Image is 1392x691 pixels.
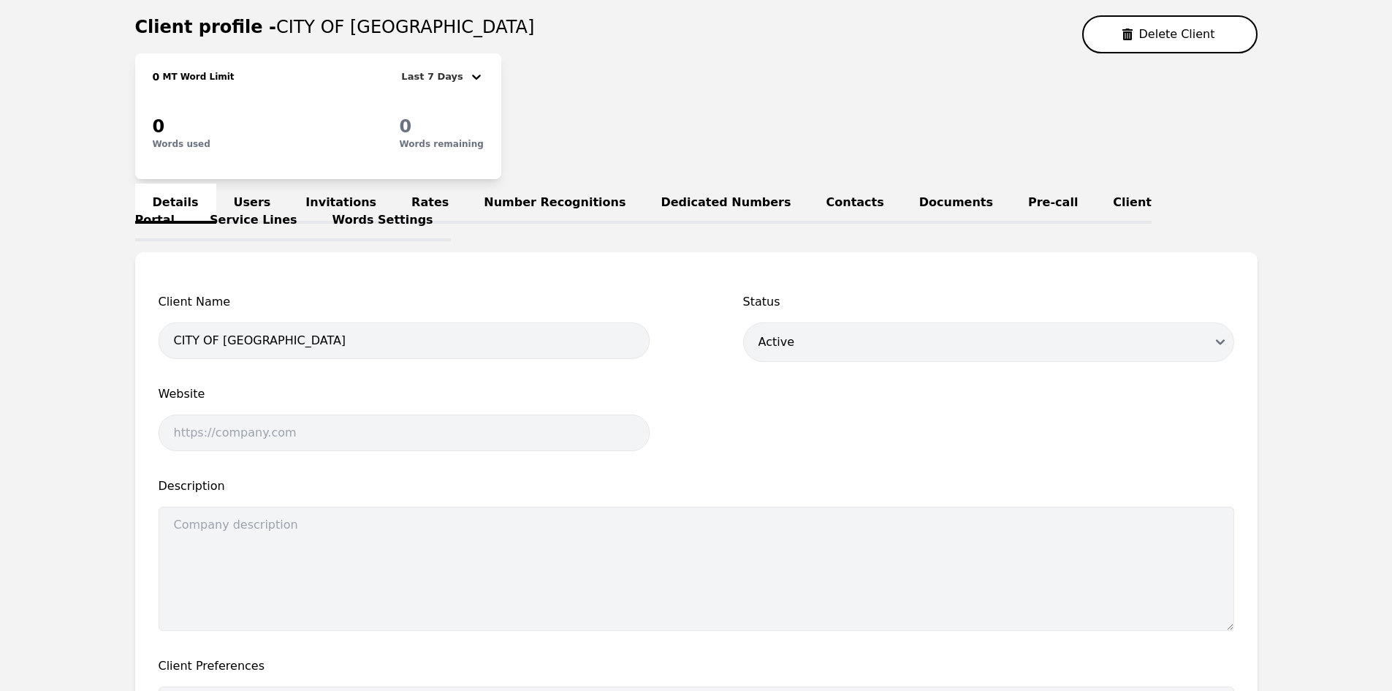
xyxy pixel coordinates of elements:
a: Words Settings [315,201,451,241]
a: Contacts [809,184,902,224]
a: Service Lines [192,201,315,241]
span: Status [743,293,1234,311]
span: 0 [153,71,160,83]
span: Description [159,477,1234,495]
input: https://company.com [159,415,650,451]
span: Client Preferences [159,657,1234,675]
p: Words used [153,138,210,150]
span: Client Name [159,293,650,311]
a: Invitations [288,184,394,224]
span: 0 [153,116,165,137]
h1: Client profile - [135,15,535,39]
h2: MT Word Limit [159,71,234,83]
button: Delete Client [1082,15,1258,53]
a: Documents [902,184,1011,224]
p: Words remaining [399,138,483,150]
input: Client name [159,322,650,359]
span: Website [159,385,650,403]
a: Client Portal [135,184,1152,241]
a: Dedicated Numbers [643,184,808,224]
a: Users [216,184,289,224]
span: CITY OF [GEOGRAPHIC_DATA] [276,17,534,37]
a: Rates [394,184,466,224]
a: Pre-call [1011,184,1095,224]
a: Number Recognitions [466,184,643,224]
div: Last 7 Days [401,68,468,86]
span: 0 [399,116,411,137]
